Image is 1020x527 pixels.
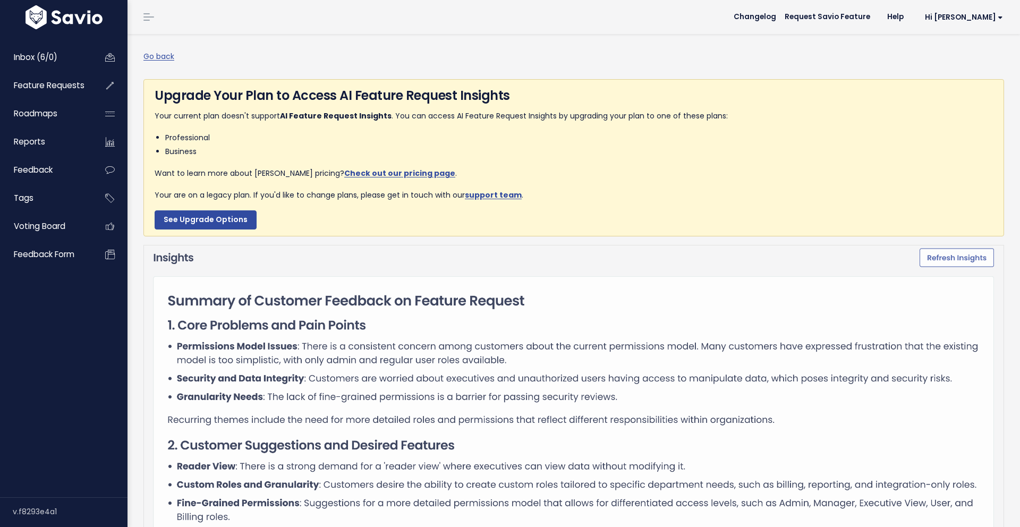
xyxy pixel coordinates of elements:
[879,9,912,25] a: Help
[155,86,993,105] h4: Upgrade Your Plan to Access AI Feature Request Insights
[912,9,1011,25] a: Hi [PERSON_NAME]
[3,130,88,154] a: Reports
[3,242,88,267] a: Feedback form
[14,220,65,232] span: Voting Board
[14,249,74,260] span: Feedback form
[3,214,88,239] a: Voting Board
[14,136,45,147] span: Reports
[3,158,88,182] a: Feedback
[465,190,522,200] a: support team
[14,80,84,91] span: Feature Requests
[280,110,392,121] strong: AI Feature Request Insights
[3,73,88,98] a: Feature Requests
[344,168,455,178] a: Check out our pricing page
[13,498,127,525] div: v.f8293e4a1
[165,145,993,158] li: Business
[155,210,257,229] a: See Upgrade Options
[734,13,776,21] span: Changelog
[23,5,105,29] img: logo-white.9d6f32f41409.svg
[143,51,174,62] a: Go back
[165,131,993,144] li: Professional
[14,192,33,203] span: Tags
[155,109,993,123] p: Your current plan doesn't support . You can access AI Feature Request Insights by upgrading your ...
[925,13,1003,21] span: Hi [PERSON_NAME]
[3,186,88,210] a: Tags
[3,101,88,126] a: Roadmaps
[776,9,879,25] a: Request Savio Feature
[14,108,57,119] span: Roadmaps
[14,52,57,63] span: Inbox (6/0)
[14,164,53,175] span: Feedback
[3,45,88,70] a: Inbox (6/0)
[155,167,993,180] p: Want to learn more about [PERSON_NAME] pricing? .
[155,189,993,202] p: Your are on a legacy plan. If you'd like to change plans, please get in touch with our .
